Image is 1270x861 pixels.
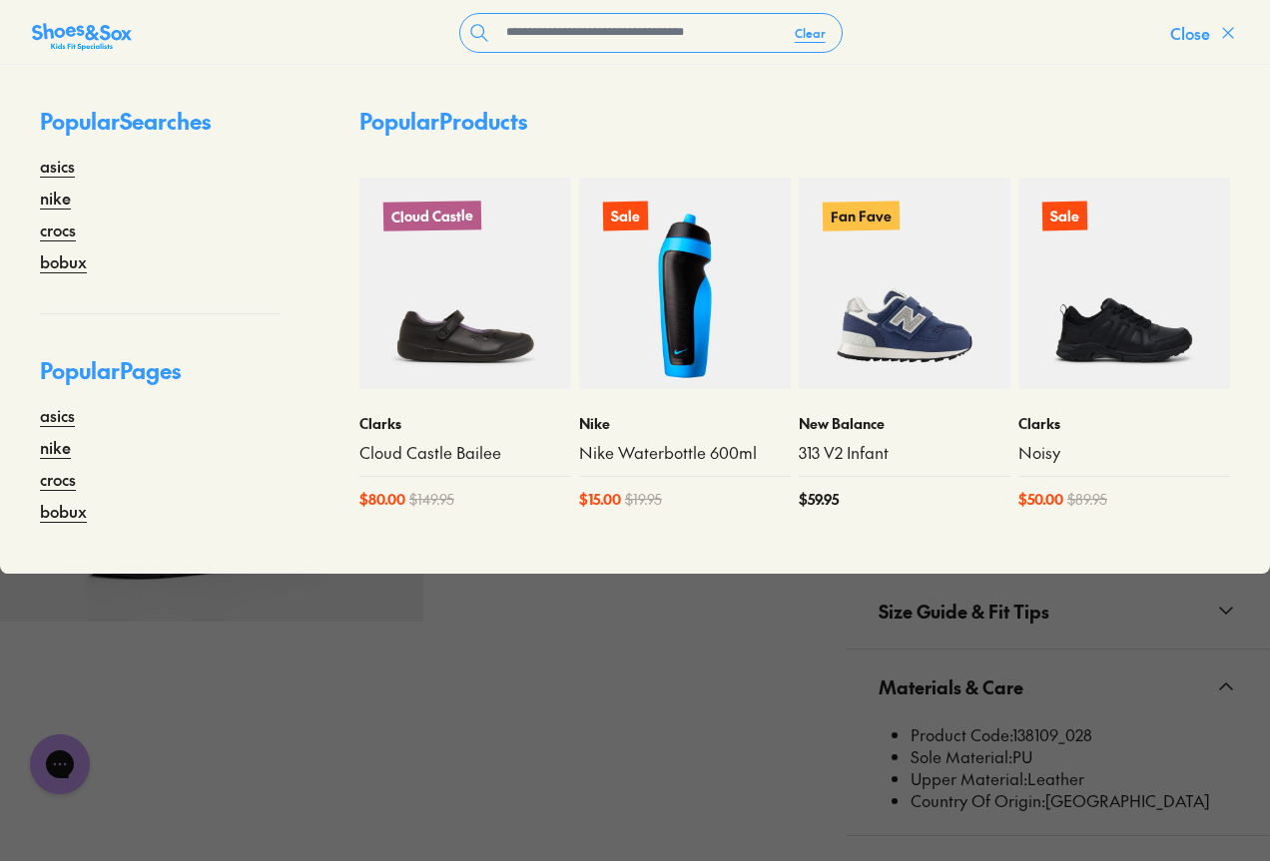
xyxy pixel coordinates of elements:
a: Fan Fave [799,178,1010,389]
button: Size Guide & Fit Tips [847,574,1270,648]
span: Materials & Care [879,657,1023,716]
p: Cloud Castle [383,201,481,231]
a: asics [40,403,75,427]
p: Popular Pages [40,354,280,403]
p: New Balance [799,413,1010,434]
p: Clarks [359,413,571,434]
span: Close [1170,21,1210,45]
span: $ 149.95 [409,489,454,510]
a: Sale [1018,178,1230,389]
button: Clear [779,15,842,51]
li: Leather [911,768,1238,790]
button: Close [1170,11,1238,55]
a: 313 V2 Infant [799,442,1010,464]
a: nike [40,435,71,459]
a: bobux [40,499,87,523]
li: [GEOGRAPHIC_DATA] [911,790,1238,812]
li: PU [911,746,1238,768]
p: Sale [603,202,648,231]
a: bobux [40,249,87,273]
li: 138109_028 [911,724,1238,746]
p: Popular Products [359,105,527,138]
p: Sale [1042,202,1087,231]
span: $ 59.95 [799,489,839,510]
span: Country Of Origin: [911,789,1045,811]
a: asics [40,154,75,178]
span: $ 15.00 [579,489,621,510]
p: Fan Fave [823,201,900,230]
img: SNS_Logo_Responsive.svg [32,21,132,53]
p: Nike [579,413,791,434]
a: Sale [579,178,791,389]
a: Shoes &amp; Sox [32,17,132,49]
a: nike [40,186,71,210]
iframe: Gorgias live chat messenger [20,727,100,801]
span: $ 19.95 [625,489,662,510]
a: crocs [40,467,76,491]
span: Size Guide & Fit Tips [879,582,1049,641]
a: Noisy [1018,442,1230,464]
a: Cloud Castle Bailee [359,442,571,464]
a: crocs [40,217,76,241]
a: Cloud Castle [359,178,571,389]
a: Nike Waterbottle 600ml [579,442,791,464]
span: $ 80.00 [359,489,405,510]
span: $ 50.00 [1018,489,1063,510]
span: Product Code: [911,723,1012,745]
button: Materials & Care [847,649,1270,724]
p: Clarks [1018,413,1230,434]
span: $ 89.95 [1067,489,1107,510]
p: Popular Searches [40,105,280,154]
span: Upper Material: [911,767,1027,789]
span: Sole Material: [911,745,1012,767]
